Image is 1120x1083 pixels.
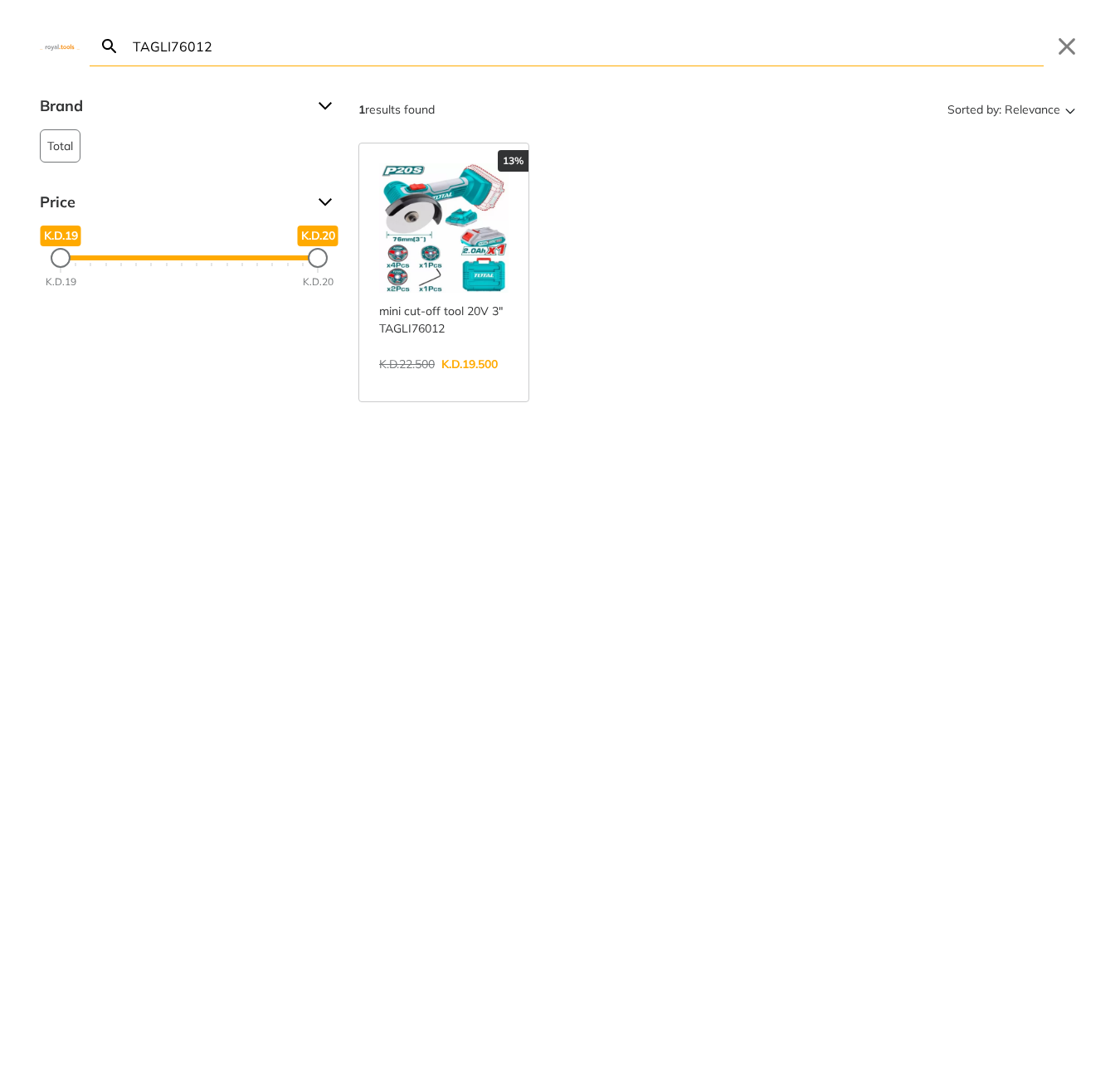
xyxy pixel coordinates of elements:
[51,248,71,268] div: Minimum Price
[40,129,80,163] button: Total
[303,274,334,289] div: K.D.20
[1005,96,1060,123] span: Relevance
[40,93,305,119] span: Brand
[1060,100,1080,119] svg: Sort
[100,36,119,56] svg: Search
[944,96,1080,123] button: Sorted by:Relevance Sort
[46,274,76,289] div: K.D.19
[358,96,435,123] div: results found
[498,150,528,172] div: 13%
[358,102,365,117] strong: 1
[47,130,73,162] span: Total
[129,27,1044,66] input: Search…
[1054,33,1080,60] button: Close
[40,42,80,50] img: Close
[308,248,328,268] div: Maximum Price
[40,189,305,216] span: Price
